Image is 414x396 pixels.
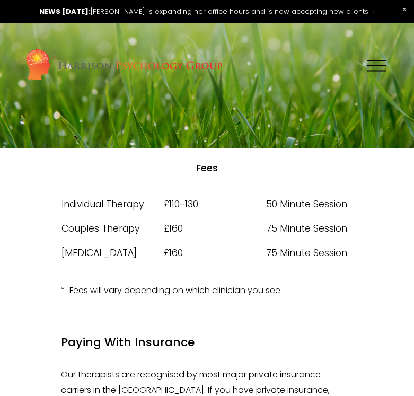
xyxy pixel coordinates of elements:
[163,241,266,265] td: £160
[163,216,266,241] td: £160
[266,216,353,241] td: 75 Minute Session
[61,283,353,298] p: * Fees will vary depending on which clinician you see
[266,192,353,216] td: 50 Minute Session
[25,48,223,83] img: Harrison Psychology Group
[61,335,353,350] h4: Paying With Insurance
[61,162,353,174] h1: Fees
[61,241,163,265] td: [MEDICAL_DATA]
[61,192,163,216] td: Individual Therapy
[61,216,163,241] td: Couples Therapy
[266,241,353,265] td: 75 Minute Session
[163,192,266,216] td: £110-130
